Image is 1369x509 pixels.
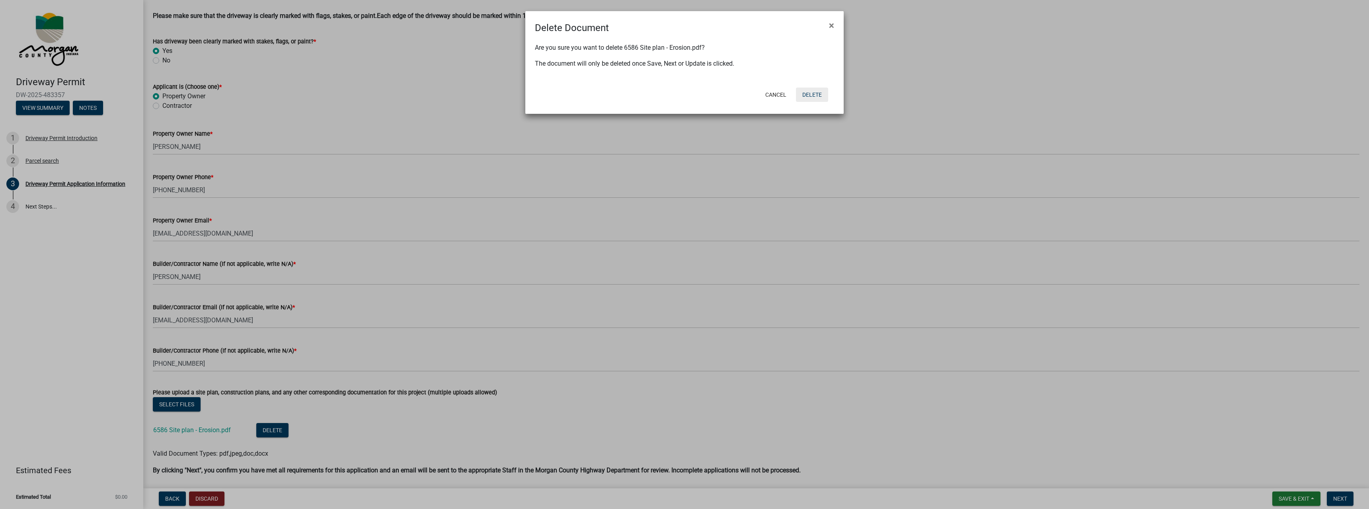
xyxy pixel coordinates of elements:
p: The document will only be deleted once Save, Next or Update is clicked. [535,59,834,68]
p: Are you sure you want to delete 6586 Site plan - Erosion.pdf? [535,43,834,53]
button: Delete [796,88,828,102]
button: Close [823,14,841,37]
h4: Delete Document [535,21,609,35]
span: × [829,20,834,31]
button: Cancel [759,88,793,102]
